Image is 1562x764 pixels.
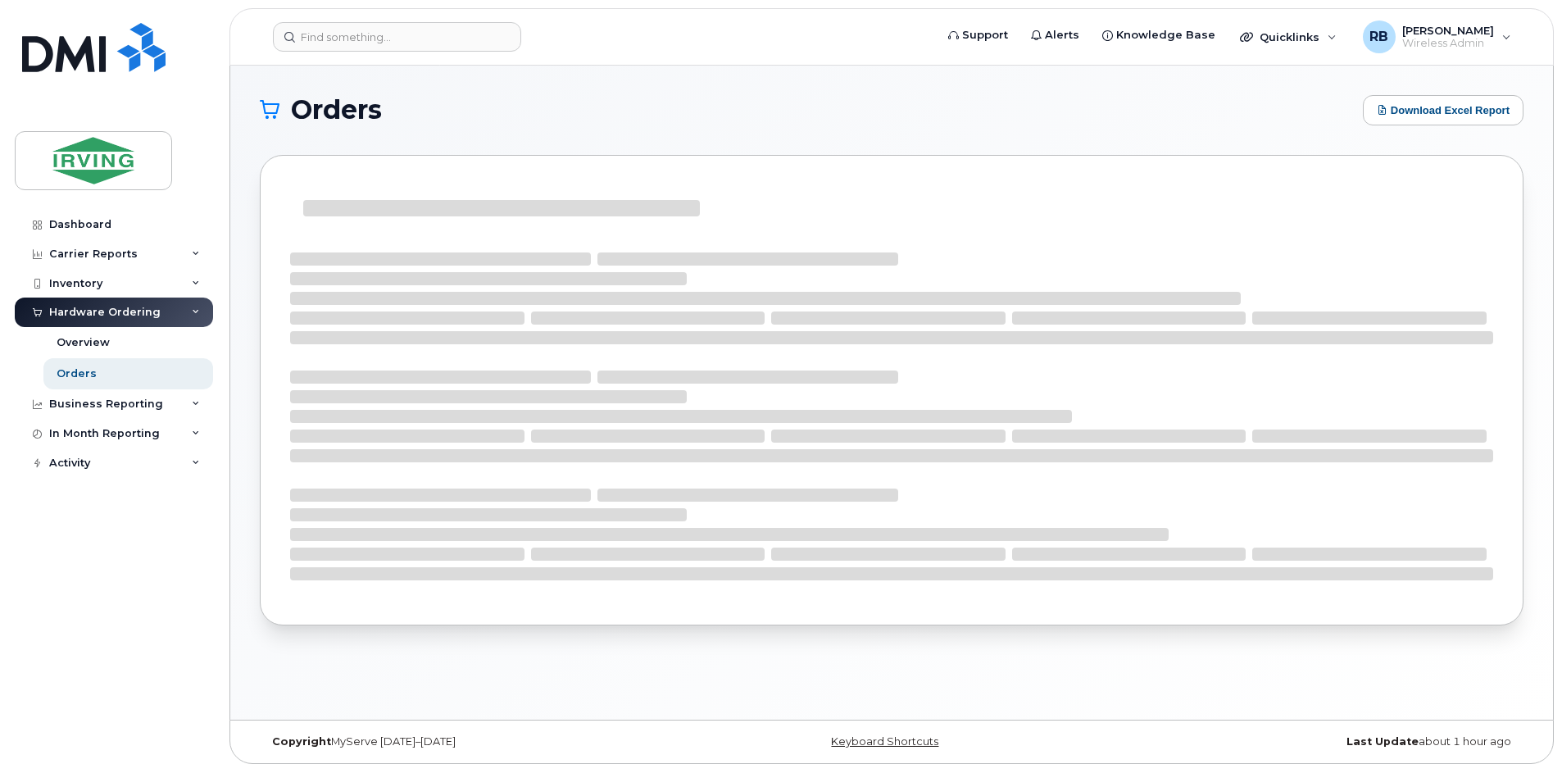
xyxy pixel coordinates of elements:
span: Orders [291,98,382,122]
a: Keyboard Shortcuts [831,735,938,748]
strong: Last Update [1346,735,1419,748]
strong: Copyright [272,735,331,748]
button: Download Excel Report [1363,95,1523,125]
div: MyServe [DATE]–[DATE] [260,735,681,748]
div: about 1 hour ago [1102,735,1523,748]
